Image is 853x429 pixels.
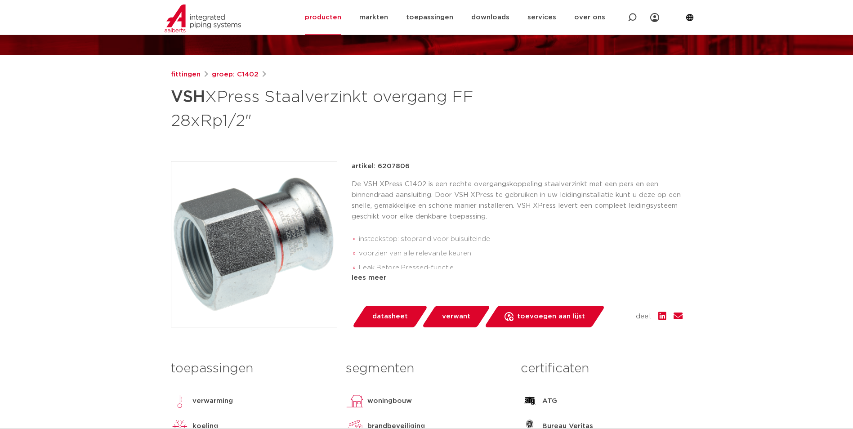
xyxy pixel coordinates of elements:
[171,84,509,132] h1: XPress Staalverzinkt overgang FF 28xRp1/2"
[542,396,557,407] p: ATG
[636,311,651,322] span: deel:
[192,396,233,407] p: verwarming
[352,306,428,327] a: datasheet
[171,69,201,80] a: fittingen
[346,360,507,378] h3: segmenten
[171,161,337,327] img: Product Image for VSH XPress Staalverzinkt overgang FF 28xRp1/2"
[359,232,683,246] li: insteekstop: stoprand voor buisuiteinde
[171,392,189,410] img: verwarming
[359,246,683,261] li: voorzien van alle relevante keuren
[442,309,470,324] span: verwant
[352,161,410,172] p: artikel: 6207806
[352,179,683,222] p: De VSH XPress C1402 is een rechte overgangskoppeling staalverzinkt met een pers en een binnendraa...
[421,306,491,327] a: verwant
[521,392,539,410] img: ATG
[171,360,332,378] h3: toepassingen
[359,261,683,275] li: Leak Before Pressed-functie
[521,360,682,378] h3: certificaten
[517,309,585,324] span: toevoegen aan lijst
[346,392,364,410] img: woningbouw
[372,309,408,324] span: datasheet
[352,273,683,283] div: lees meer
[171,89,205,105] strong: VSH
[212,69,259,80] a: groep: C1402
[367,396,412,407] p: woningbouw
